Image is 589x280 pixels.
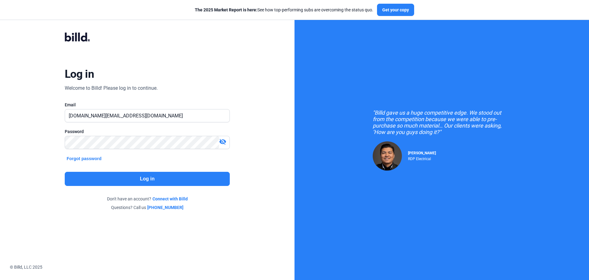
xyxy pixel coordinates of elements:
[152,196,188,202] a: Connect with Billd
[377,4,414,16] button: Get your copy
[147,204,183,211] a: [PHONE_NUMBER]
[373,141,402,171] img: Raul Pacheco
[373,109,511,135] div: "Billd gave us a huge competitive edge. We stood out from the competition because we were able to...
[195,7,257,12] span: The 2025 Market Report is here:
[65,85,158,92] div: Welcome to Billd! Please log in to continue.
[65,102,230,108] div: Email
[65,128,230,135] div: Password
[65,155,103,162] button: Forgot password
[65,67,94,81] div: Log in
[195,7,373,13] div: See how top-performing subs are overcoming the status quo.
[65,172,230,186] button: Log in
[65,204,230,211] div: Questions? Call us
[408,151,436,155] span: [PERSON_NAME]
[219,138,226,145] mat-icon: visibility_off
[408,155,436,161] div: RDP Electrical
[65,196,230,202] div: Don't have an account?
